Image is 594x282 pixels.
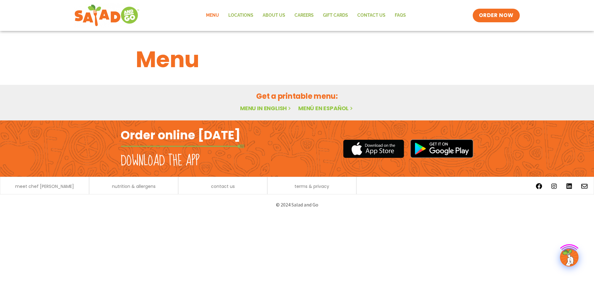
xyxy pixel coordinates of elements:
h1: Menu [136,43,458,76]
h2: Order online [DATE] [121,128,240,143]
a: ORDER NOW [473,9,520,22]
a: GIFT CARDS [318,8,353,23]
a: nutrition & allergens [112,184,156,189]
nav: Menu [201,8,411,23]
a: Menu [201,8,224,23]
p: © 2024 Salad and Go [124,201,470,209]
a: Contact Us [353,8,390,23]
span: ORDER NOW [479,12,514,19]
a: Locations [224,8,258,23]
a: contact us [211,184,235,189]
h2: Download the app [121,152,200,170]
h2: Get a printable menu: [136,91,458,102]
a: terms & privacy [295,184,329,189]
img: google_play [410,139,473,158]
a: Menu in English [240,104,292,112]
a: FAQs [390,8,411,23]
a: Careers [290,8,318,23]
img: fork [121,145,244,148]
a: meet chef [PERSON_NAME] [15,184,74,189]
a: Menú en español [298,104,354,112]
a: About Us [258,8,290,23]
img: new-SAG-logo-768×292 [74,3,140,28]
img: appstore [343,139,404,159]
